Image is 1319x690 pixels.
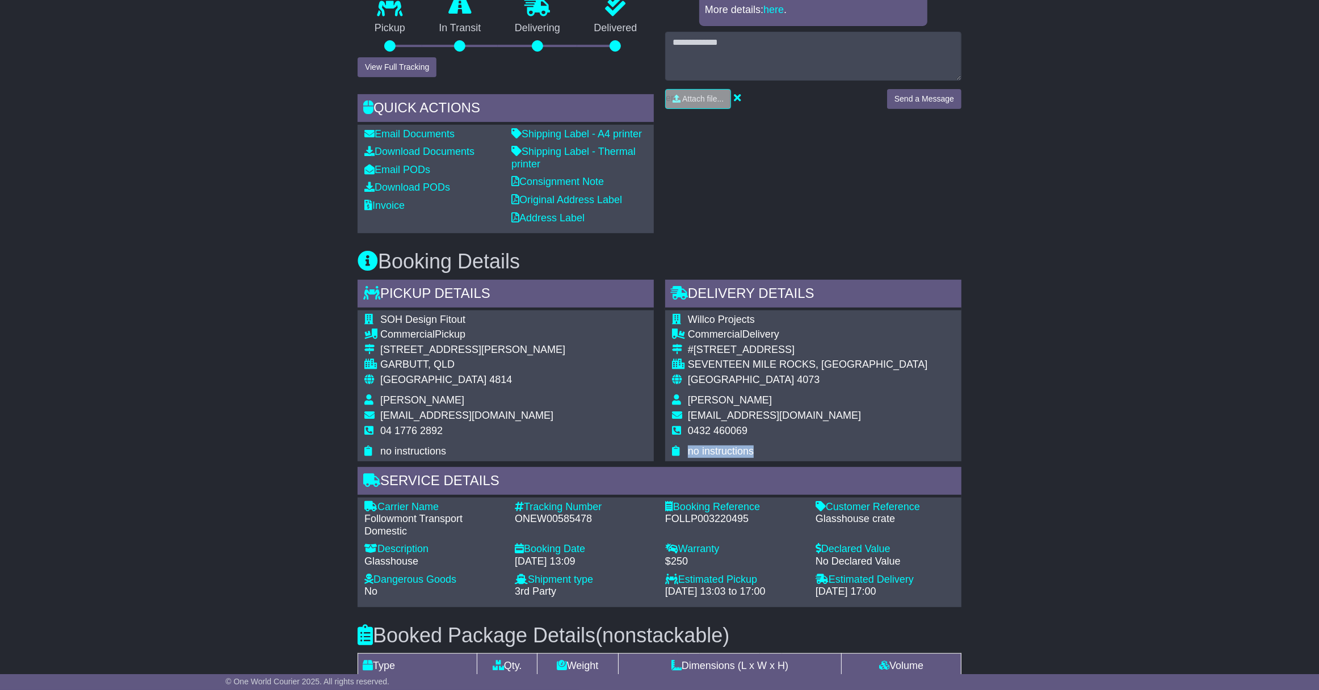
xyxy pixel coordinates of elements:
div: Booking Reference [665,501,804,514]
div: Customer Reference [816,501,955,514]
span: 04 1776 2892 [380,425,443,436]
div: Estimated Delivery [816,574,955,586]
div: ONEW00585478 [515,513,654,525]
a: Consignment Note [511,176,604,187]
div: $250 [665,556,804,568]
div: [STREET_ADDRESS][PERSON_NAME] [380,344,565,356]
h3: Booked Package Details [358,624,961,647]
div: Booking Date [515,543,654,556]
div: [DATE] 17:00 [816,586,955,598]
td: Volume [842,654,961,679]
a: Email Documents [364,128,455,140]
span: Commercial [380,329,435,340]
td: Type [358,654,477,679]
p: Pickup [358,22,422,35]
div: Carrier Name [364,501,503,514]
p: More details: . [705,4,922,16]
div: Followmont Transport Domestic [364,513,503,537]
p: Delivering [498,22,577,35]
span: [EMAIL_ADDRESS][DOMAIN_NAME] [380,410,553,421]
span: 3rd Party [515,586,556,597]
a: Original Address Label [511,194,622,205]
span: [GEOGRAPHIC_DATA] [688,374,794,385]
span: 0432 460069 [688,425,747,436]
div: FOLLP003220495 [665,513,804,525]
span: no instructions [688,445,754,457]
div: #[STREET_ADDRESS] [688,344,927,356]
p: In Transit [422,22,498,35]
div: Delivery Details [665,280,961,310]
span: 4073 [797,374,820,385]
h3: Booking Details [358,250,961,273]
div: Pickup [380,329,565,341]
div: Service Details [358,467,961,498]
a: Address Label [511,212,585,224]
span: [GEOGRAPHIC_DATA] [380,374,486,385]
a: Shipping Label - Thermal printer [511,146,636,170]
div: Pickup Details [358,280,654,310]
span: 4814 [489,374,512,385]
span: SOH Design Fitout [380,314,465,325]
span: No [364,586,377,597]
span: [EMAIL_ADDRESS][DOMAIN_NAME] [688,410,861,421]
div: Warranty [665,543,804,556]
span: [PERSON_NAME] [380,394,464,406]
div: Dangerous Goods [364,574,503,586]
a: Invoice [364,200,405,211]
button: Send a Message [887,89,961,109]
div: Tracking Number [515,501,654,514]
div: [DATE] 13:03 to 17:00 [665,586,804,598]
a: Download PODs [364,182,450,193]
div: Description [364,543,503,556]
div: Delivery [688,329,927,341]
div: [DATE] 13:09 [515,556,654,568]
span: Commercial [688,329,742,340]
span: (nonstackable) [595,624,729,647]
a: Download Documents [364,146,474,157]
div: Glasshouse [364,556,503,568]
p: Delivered [577,22,654,35]
td: Qty. [477,654,537,679]
div: No Declared Value [816,556,955,568]
div: Declared Value [816,543,955,556]
a: Email PODs [364,164,430,175]
td: Dimensions (L x W x H) [618,654,842,679]
a: Shipping Label - A4 printer [511,128,642,140]
div: Quick Actions [358,94,654,125]
div: Glasshouse crate [816,513,955,525]
span: [PERSON_NAME] [688,394,772,406]
span: no instructions [380,445,446,457]
div: GARBUTT, QLD [380,359,565,371]
td: Weight [537,654,618,679]
div: Estimated Pickup [665,574,804,586]
a: here [763,4,784,15]
div: Shipment type [515,574,654,586]
button: View Full Tracking [358,57,436,77]
span: Willco Projects [688,314,755,325]
div: SEVENTEEN MILE ROCKS, [GEOGRAPHIC_DATA] [688,359,927,371]
span: © One World Courier 2025. All rights reserved. [225,677,389,686]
